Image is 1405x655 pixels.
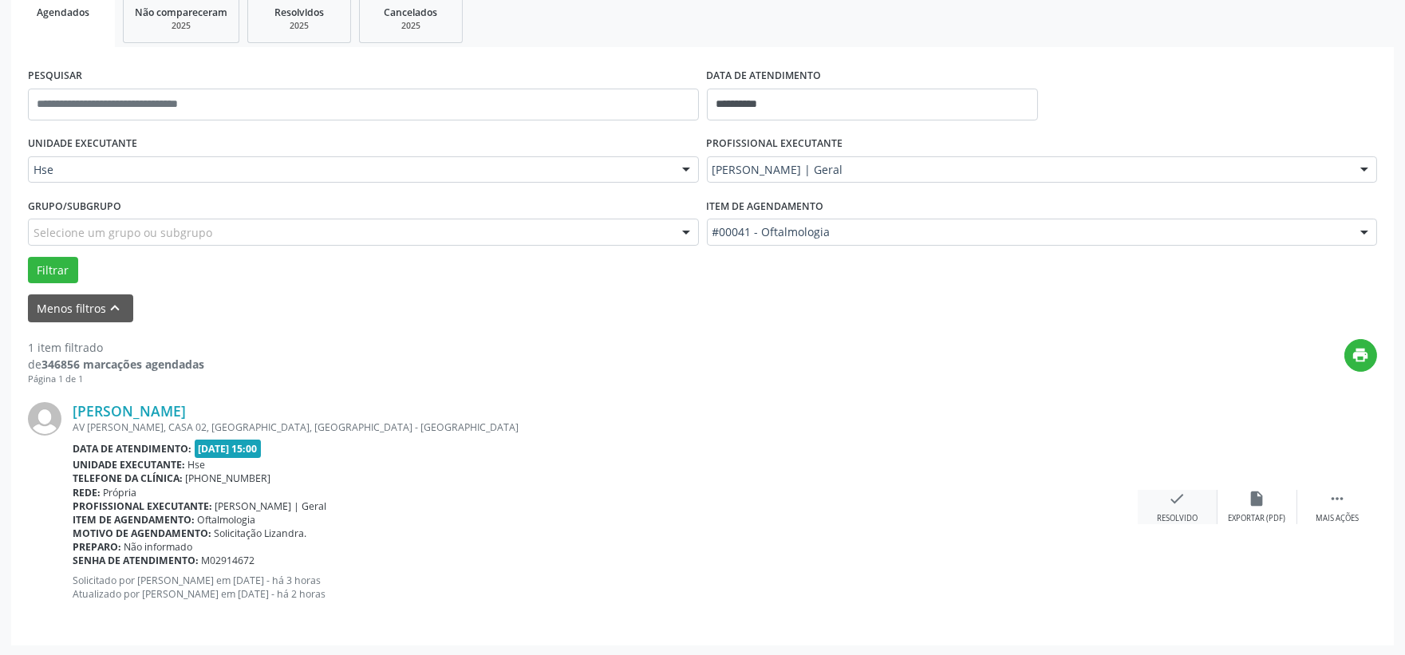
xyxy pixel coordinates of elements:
span: Resolvidos [274,6,324,19]
b: Profissional executante: [73,499,212,513]
i: keyboard_arrow_up [107,299,124,317]
span: Selecione um grupo ou subgrupo [34,224,212,241]
span: Cancelados [385,6,438,19]
div: Resolvido [1157,513,1198,524]
b: Data de atendimento: [73,442,191,456]
div: Mais ações [1316,513,1359,524]
span: [PERSON_NAME] | Geral [712,162,1345,178]
label: PESQUISAR [28,64,82,89]
label: Grupo/Subgrupo [28,194,121,219]
span: [PERSON_NAME] | Geral [215,499,327,513]
b: Item de agendamento: [73,513,195,527]
b: Telefone da clínica: [73,472,183,485]
span: Não compareceram [135,6,227,19]
b: Unidade executante: [73,458,185,472]
div: AV [PERSON_NAME], CASA 02, [GEOGRAPHIC_DATA], [GEOGRAPHIC_DATA] - [GEOGRAPHIC_DATA] [73,420,1138,434]
div: 1 item filtrado [28,339,204,356]
div: de [28,356,204,373]
span: [PHONE_NUMBER] [186,472,271,485]
b: Rede: [73,486,101,499]
span: M02914672 [202,554,255,567]
i: check [1169,490,1186,507]
b: Motivo de agendamento: [73,527,211,540]
span: Própria [104,486,137,499]
button: Menos filtroskeyboard_arrow_up [28,294,133,322]
span: Agendados [37,6,89,19]
p: Solicitado por [PERSON_NAME] em [DATE] - há 3 horas Atualizado por [PERSON_NAME] em [DATE] - há 2... [73,574,1138,601]
img: img [28,402,61,436]
i: insert_drive_file [1249,490,1266,507]
div: Exportar (PDF) [1229,513,1286,524]
label: UNIDADE EXECUTANTE [28,132,137,156]
a: [PERSON_NAME] [73,402,186,420]
strong: 346856 marcações agendadas [41,357,204,372]
span: [DATE] 15:00 [195,440,262,458]
span: Oftalmologia [198,513,256,527]
label: PROFISSIONAL EXECUTANTE [707,132,843,156]
b: Preparo: [73,540,121,554]
span: Hse [34,162,666,178]
div: 2025 [259,20,339,32]
div: Página 1 de 1 [28,373,204,386]
b: Senha de atendimento: [73,554,199,567]
span: Não informado [124,540,193,554]
span: #00041 - Oftalmologia [712,224,1345,240]
span: Solicitação Lizandra. [215,527,307,540]
i:  [1328,490,1346,507]
div: 2025 [371,20,451,32]
label: Item de agendamento [707,194,824,219]
span: Hse [188,458,206,472]
button: Filtrar [28,257,78,284]
label: DATA DE ATENDIMENTO [707,64,822,89]
i: print [1352,346,1370,364]
div: 2025 [135,20,227,32]
button: print [1344,339,1377,372]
